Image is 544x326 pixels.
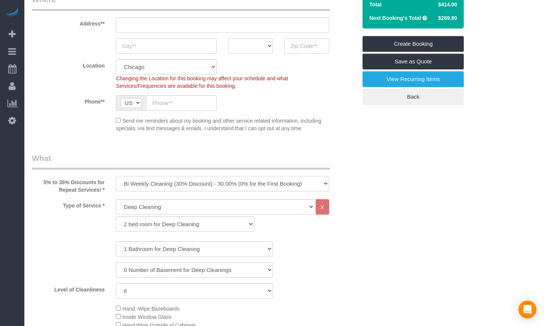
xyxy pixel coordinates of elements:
[116,75,288,89] span: Changing the Location for this booking may affect your schedule and what Services/Frequencies are...
[363,71,464,87] a: View Recurring Items
[26,283,110,293] label: Level of Cleanliness
[438,2,457,8] span: $414.00
[519,300,537,318] div: Open Intercom Messenger
[122,314,171,320] span: Inside Window Glass
[438,15,457,21] span: $289.80
[4,8,19,18] img: Automaid Logo
[369,2,381,8] strong: Total
[26,199,110,209] label: Type of Service *
[26,59,110,69] label: Location
[363,54,464,69] a: Save as Quote
[284,38,329,54] input: Zip Code**
[32,153,330,170] legend: What
[26,176,110,194] label: 5% to 35% Discounts for Repeat Services! *
[122,306,180,312] span: Hand -Wipe Baseboards
[363,36,464,52] a: Create Booking
[369,15,421,21] strong: Next Booking's Total
[363,89,464,105] a: Back
[116,118,321,131] span: Send me reminders about my booking and other service related information, including specials, via...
